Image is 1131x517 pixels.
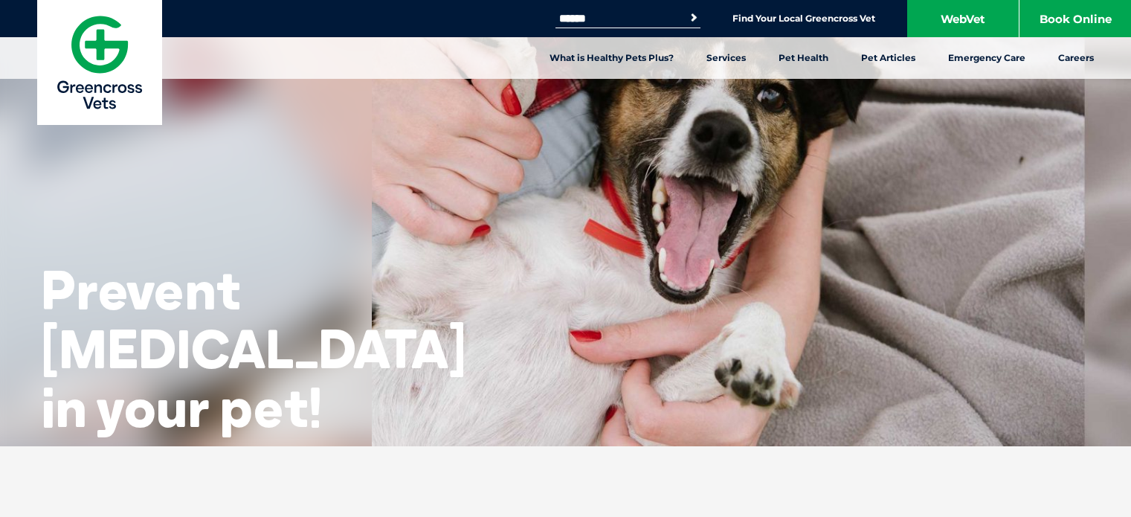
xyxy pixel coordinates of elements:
a: Pet Articles [845,37,932,79]
a: Pet Health [762,37,845,79]
button: Search [686,10,701,25]
a: Emergency Care [932,37,1042,79]
a: Careers [1042,37,1110,79]
a: Services [690,37,762,79]
h2: Prevent [MEDICAL_DATA] in your pet! [41,260,466,437]
a: What is Healthy Pets Plus? [533,37,690,79]
a: Find Your Local Greencross Vet [732,13,875,25]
